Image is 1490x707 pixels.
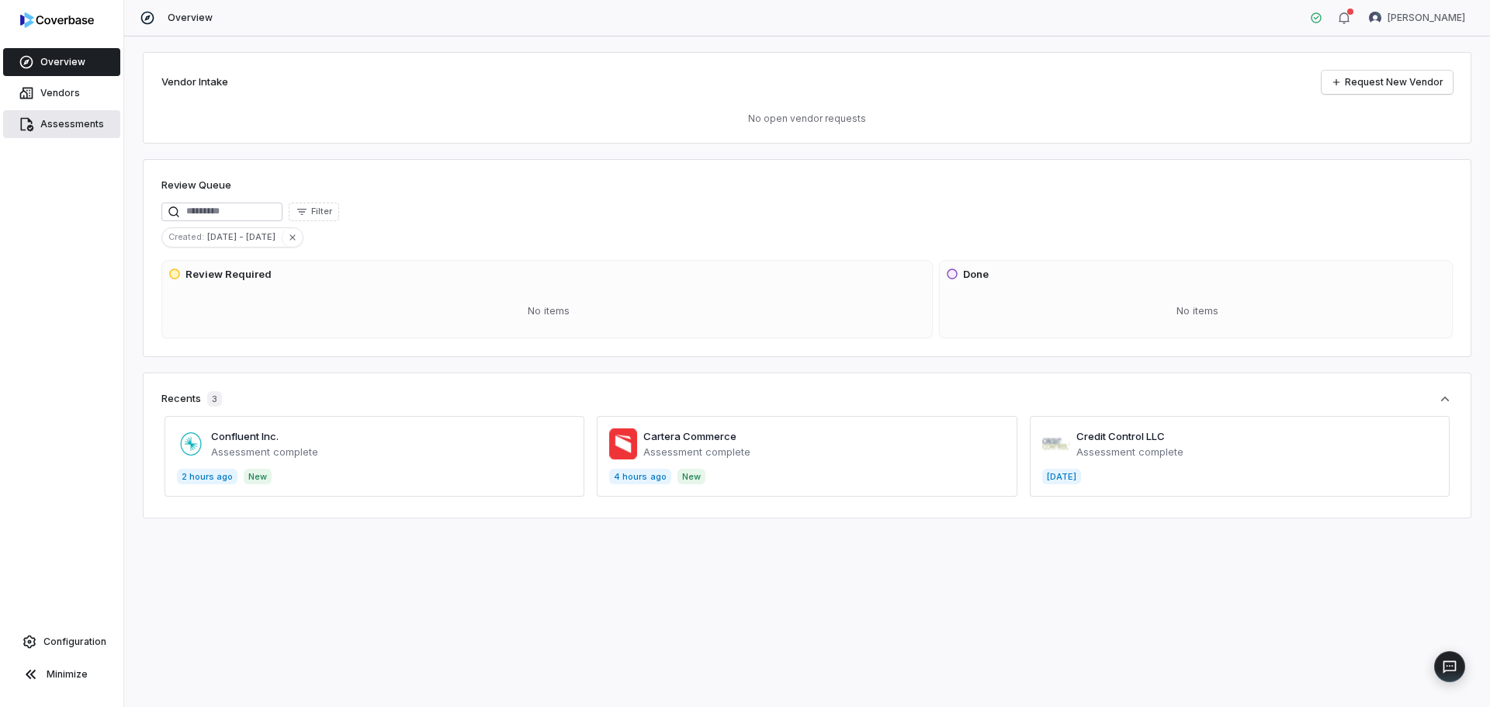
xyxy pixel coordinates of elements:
[40,56,85,68] span: Overview
[946,291,1449,331] div: No items
[1388,12,1465,24] span: [PERSON_NAME]
[6,628,117,656] a: Configuration
[1076,430,1165,442] a: Credit Control LLC
[963,267,989,282] h3: Done
[1322,71,1453,94] a: Request New Vendor
[40,118,104,130] span: Assessments
[311,206,332,217] span: Filter
[40,87,80,99] span: Vendors
[162,230,207,244] span: Created :
[185,267,272,282] h3: Review Required
[211,430,279,442] a: Confluent Inc.
[161,391,1453,407] button: Recents3
[20,12,94,28] img: logo-D7KZi-bG.svg
[43,636,106,648] span: Configuration
[643,430,736,442] a: Cartera Commerce
[161,178,231,193] h1: Review Queue
[3,48,120,76] a: Overview
[289,203,339,221] button: Filter
[207,230,282,244] span: [DATE] - [DATE]
[161,75,228,90] h2: Vendor Intake
[1360,6,1474,29] button: Jason Boland avatar[PERSON_NAME]
[168,12,213,24] span: Overview
[3,110,120,138] a: Assessments
[1369,12,1381,24] img: Jason Boland avatar
[3,79,120,107] a: Vendors
[161,391,222,407] div: Recents
[6,659,117,690] button: Minimize
[168,291,929,331] div: No items
[47,668,88,681] span: Minimize
[207,391,222,407] span: 3
[161,113,1453,125] p: No open vendor requests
